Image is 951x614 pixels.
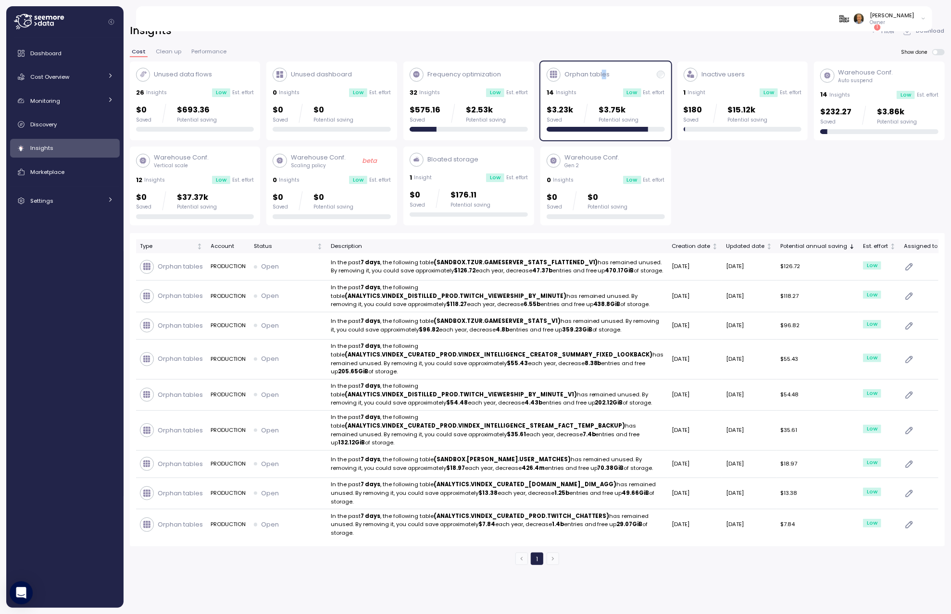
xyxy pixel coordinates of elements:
[728,117,768,123] div: Potential saving
[838,68,893,77] p: Warehouse Conf.
[207,340,250,380] td: PRODUCTION
[349,88,367,97] div: Low
[668,312,722,340] td: [DATE]
[338,439,365,446] strong: 132.12GiB
[261,489,279,498] p: Open
[486,173,504,182] div: Low
[211,242,246,251] div: Account
[345,391,577,398] strong: (ANALYTICS.VINDEX_DISTILLED_PROD.TWITCH_VIEWERSHIP_BY_MINUTE_V1)
[361,512,380,520] strong: 7 days
[599,117,638,123] div: Potential saving
[158,489,203,498] p: Orphan tables
[331,455,664,472] p: In the past , the following table has remained unused. By removing it, you could save approximate...
[10,162,120,182] a: Marketplace
[507,430,526,438] strong: $35.61
[547,104,573,117] p: $3.23k
[136,191,151,204] p: $0
[207,451,250,478] td: PRODUCTION
[158,426,203,435] p: Orphan tables
[820,106,851,119] p: $232.27
[207,509,250,540] td: PRODUCTION
[446,300,467,308] strong: $118.27
[410,88,417,98] p: 32
[859,239,900,253] th: Est. effortNot sorted
[712,243,718,250] div: Not sorted
[854,13,864,24] img: ACg8ocJGXzOstUcSGpJl7WsweQqcTcXsmMI3fEIuLrbjajM8c4QeNgY=s96-c
[556,89,576,96] p: Insights
[369,89,391,96] p: Est. effort
[668,340,722,380] td: [DATE]
[668,281,722,312] td: [DATE]
[776,451,859,478] td: $18.97
[672,242,710,251] div: Creation date
[478,489,498,497] strong: $13.38
[132,49,146,54] span: Cost
[273,104,288,117] p: $0
[345,292,566,300] strong: (ANALYTICS.VINDEX_DISTILLED_PROD.TWITCH_VIEWERSHIP_BY_MINUTE)
[722,478,776,509] td: [DATE]
[564,153,619,162] p: Warehouse Conf.
[776,340,859,380] td: $55.43
[547,117,573,123] div: Saved
[212,176,230,184] div: Low
[766,243,773,250] div: Not sorted
[668,451,722,478] td: [DATE]
[261,291,279,301] p: Open
[136,104,151,117] p: $0
[722,340,776,380] td: [DATE]
[870,12,914,19] div: [PERSON_NAME]
[506,174,528,181] p: Est. effort
[10,44,120,63] a: Dashboard
[552,520,564,528] strong: 1.4b
[617,520,643,528] strong: 29.07GiB
[361,342,380,350] strong: 7 days
[291,153,346,162] p: Warehouse Conf.
[331,258,664,275] p: In the past , the following table has remained unused. By removing it, you could save approximate...
[722,239,776,253] th: Updated dateNot sorted
[684,104,702,117] p: $180
[154,162,209,169] p: Vertical scale
[177,204,217,210] div: Potential saving
[562,326,592,333] strong: 359.23GiB
[158,459,203,469] p: Orphan tables
[250,239,327,253] th: StatusNot sorted
[10,67,120,86] a: Cost Overview
[30,73,69,81] span: Cost Overview
[313,191,353,204] p: $0
[643,89,665,96] p: Est. effort
[588,191,627,204] p: $0
[261,520,279,529] p: Open
[261,390,279,400] p: Open
[870,19,914,26] p: Owner
[434,258,598,266] strong: (SANDBOX.TZUR.GAMESERVER_STATS_FLATTENED_V1)
[583,430,596,438] strong: 7.4b
[668,239,722,253] th: Creation dateNot sorted
[361,413,380,421] strong: 7 days
[547,88,554,98] p: 14
[776,380,859,411] td: $54.48
[30,121,57,128] span: Discovery
[261,459,279,469] p: Open
[446,464,465,472] strong: $18.97
[605,267,634,274] strong: 470.17GiB
[136,88,144,98] p: 26
[863,320,881,329] div: Low
[361,317,380,325] strong: 7 days
[897,91,915,99] div: Low
[585,359,601,367] strong: 8.38b
[917,92,938,98] p: Est. effort
[588,204,627,210] div: Potential saving
[532,267,552,274] strong: 47.37b
[361,283,380,291] strong: 7 days
[684,117,702,123] div: Saved
[838,77,893,84] p: Auto suspend
[466,117,506,123] div: Potential saving
[722,451,776,478] td: [DATE]
[863,242,888,251] div: Est. effort
[434,455,571,463] strong: (SANDBOX.[PERSON_NAME].USER_MATCHES)
[466,104,506,117] p: $2.53k
[207,380,250,411] td: PRODUCTION
[345,351,653,358] strong: (ANALYTICS.VINDEX_CURATED_PROD.VINDEX_INTELLIGENCE_CREATOR_SUMMARY_FIXED_LOOKBACK)
[877,119,917,125] div: Potential saving
[410,202,425,209] div: Saved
